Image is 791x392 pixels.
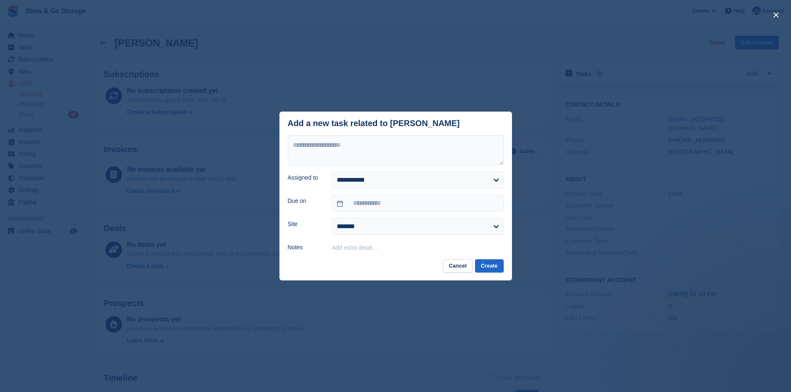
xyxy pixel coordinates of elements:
[288,243,322,252] label: Notes
[769,8,783,22] button: close
[443,259,473,273] button: Cancel
[288,220,322,229] label: Site
[332,244,378,251] button: Add extra detail…
[475,259,503,273] button: Create
[288,197,322,205] label: Due on
[288,119,460,128] div: Add a new task related to [PERSON_NAME]
[288,173,322,182] label: Assigned to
